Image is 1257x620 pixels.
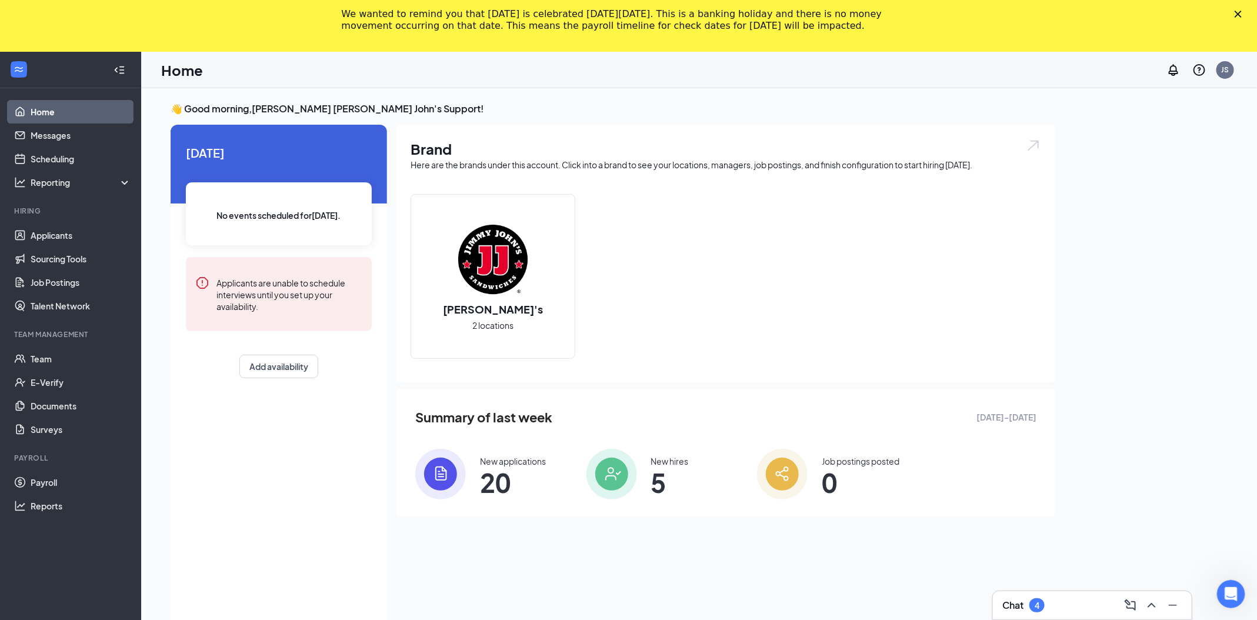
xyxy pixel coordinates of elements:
div: Team Management [14,329,129,339]
a: E-Verify [31,371,131,394]
img: icon [757,449,808,499]
span: 5 [651,472,689,493]
span: Summary of last week [415,407,552,428]
a: Surveys [31,418,131,441]
button: Add availability [239,355,318,378]
img: Jimmy John's [455,222,531,297]
a: Home [31,100,131,124]
svg: QuestionInfo [1192,63,1206,77]
span: [DATE] - [DATE] [976,411,1036,424]
a: Talent Network [31,294,131,318]
svg: Notifications [1166,63,1181,77]
span: No events scheduled for [DATE] . [217,209,341,222]
div: New applications [480,455,546,467]
div: Hiring [14,206,129,216]
img: open.6027fd2a22e1237b5b06.svg [1026,139,1041,152]
a: Sourcing Tools [31,247,131,271]
span: [DATE] [186,144,372,162]
svg: WorkstreamLogo [13,64,25,75]
h3: 👋 Good morning, [PERSON_NAME] [PERSON_NAME] John's Support ! [171,102,1055,115]
svg: ChevronUp [1145,598,1159,612]
a: Applicants [31,224,131,247]
a: Payroll [31,471,131,494]
h2: [PERSON_NAME]'s [431,302,555,316]
div: Here are the brands under this account. Click into a brand to see your locations, managers, job p... [411,159,1041,171]
span: 0 [822,472,899,493]
h1: Brand [411,139,1041,159]
img: icon [415,449,466,499]
h3: Chat [1002,599,1023,612]
h1: Home [161,60,203,80]
div: 4 [1035,601,1039,611]
iframe: Intercom live chat [1217,580,1245,608]
a: Reports [31,494,131,518]
svg: Minimize [1166,598,1180,612]
div: JS [1222,65,1229,75]
div: We wanted to remind you that [DATE] is celebrated [DATE][DATE]. This is a banking holiday and the... [342,8,897,32]
div: Close [1235,11,1246,18]
div: New hires [651,455,689,467]
svg: ComposeMessage [1123,598,1138,612]
span: 2 locations [472,319,514,332]
img: icon [586,449,637,499]
a: Team [31,347,131,371]
a: Messages [31,124,131,147]
button: ChevronUp [1142,596,1161,615]
svg: Collapse [114,64,125,76]
div: Job postings posted [822,455,899,467]
svg: Analysis [14,176,26,188]
a: Documents [31,394,131,418]
a: Scheduling [31,147,131,171]
button: ComposeMessage [1121,596,1140,615]
div: Applicants are unable to schedule interviews until you set up your availability. [216,276,362,312]
button: Minimize [1163,596,1182,615]
svg: Error [195,276,209,290]
a: Job Postings [31,271,131,294]
div: Payroll [14,453,129,463]
div: Reporting [31,176,132,188]
span: 20 [480,472,546,493]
